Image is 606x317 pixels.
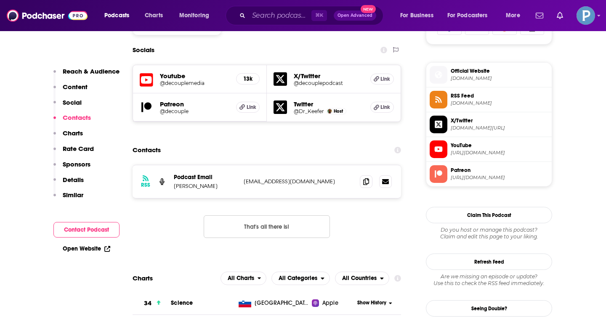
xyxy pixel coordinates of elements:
[334,108,343,114] span: Host
[311,10,327,21] span: ⌘ K
[430,140,548,158] a: YouTube[URL][DOMAIN_NAME]
[53,129,83,145] button: Charts
[160,108,229,114] h5: @decouple
[426,227,552,233] span: Do you host or manage this podcast?
[577,6,595,25] span: Logged in as PiperComms
[63,83,88,91] p: Content
[294,80,364,86] a: @decouplepodcast
[294,108,324,114] a: @Dr_Keefer
[430,165,548,183] a: Patreon[URL][DOMAIN_NAME]
[430,91,548,108] a: RSS Feed[DOMAIN_NAME]
[53,145,94,160] button: Rate Card
[577,6,595,25] button: Show profile menu
[451,67,548,75] span: Official Website
[451,125,548,131] span: twitter.com/decouplepodcast
[53,176,84,191] button: Details
[53,83,88,98] button: Content
[160,100,229,108] h5: Patreon
[53,67,120,83] button: Reach & Audience
[322,299,338,307] span: Apple
[228,275,254,281] span: All Charts
[271,272,330,285] button: open menu
[247,104,256,111] span: Link
[63,160,90,168] p: Sponsors
[451,142,548,149] span: YouTube
[426,300,552,317] a: Seeing Double?
[577,6,595,25] img: User Profile
[400,10,433,21] span: For Business
[342,275,377,281] span: All Countries
[234,6,391,25] div: Search podcasts, credits, & more...
[380,76,390,82] span: Link
[221,272,267,285] h2: Platforms
[53,191,83,206] button: Similar
[426,227,552,240] div: Claim and edit this page to your liking.
[500,9,531,22] button: open menu
[451,150,548,156] span: https://www.youtube.com/@decouplemedia
[451,166,548,174] span: Patreon
[63,145,94,153] p: Rate Card
[133,274,153,282] h2: Charts
[235,299,312,307] a: [GEOGRAPHIC_DATA]
[553,8,566,23] a: Show notifications dropdown
[174,174,237,181] p: Podcast Email
[63,98,82,106] p: Social
[145,10,163,21] span: Charts
[335,272,389,285] button: open menu
[426,254,552,270] button: Refresh Feed
[174,182,237,190] p: [PERSON_NAME]
[370,74,394,85] a: Link
[442,9,500,22] button: open menu
[334,11,376,21] button: Open AdvancedNew
[7,8,88,24] a: Podchaser - Follow, Share and Rate Podcasts
[327,109,332,114] img: Chris Keefer
[133,292,171,315] a: 34
[141,182,150,188] h3: RSS
[451,174,548,181] span: https://www.patreon.com/decouple
[236,102,260,113] a: Link
[271,272,330,285] h2: Categories
[63,191,83,199] p: Similar
[104,10,129,21] span: Podcasts
[171,299,193,306] a: Science
[63,129,83,137] p: Charts
[338,13,372,18] span: Open Advanced
[361,5,376,13] span: New
[53,160,90,176] button: Sponsors
[221,272,267,285] button: open menu
[63,114,91,122] p: Contacts
[294,72,364,80] h5: X/Twitter
[133,42,154,58] h2: Socials
[179,10,209,21] span: Monitoring
[139,9,168,22] a: Charts
[312,299,354,307] a: Apple
[451,75,548,82] span: decouplemedia.org
[279,275,317,281] span: All Categories
[144,299,151,308] h3: 34
[294,100,364,108] h5: Twitter
[426,273,552,287] div: Are we missing an episode or update? Use this to check the RSS feed immediately.
[380,104,390,111] span: Link
[243,75,252,82] h5: 13k
[63,176,84,184] p: Details
[133,142,161,158] h2: Contacts
[335,272,389,285] h2: Countries
[160,80,229,86] h5: @decouplemedia
[451,92,548,100] span: RSS Feed
[255,299,309,307] span: Slovenia
[430,66,548,84] a: Official Website[DOMAIN_NAME]
[53,114,91,129] button: Contacts
[63,245,110,252] a: Open Website
[249,9,311,22] input: Search podcasts, credits, & more...
[357,299,386,306] span: Show History
[244,178,353,185] p: [EMAIL_ADDRESS][DOMAIN_NAME]
[447,10,488,21] span: For Podcasters
[53,222,120,238] button: Contact Podcast
[355,299,395,306] button: Show History
[426,207,552,223] button: Claim This Podcast
[53,98,82,114] button: Social
[394,9,444,22] button: open menu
